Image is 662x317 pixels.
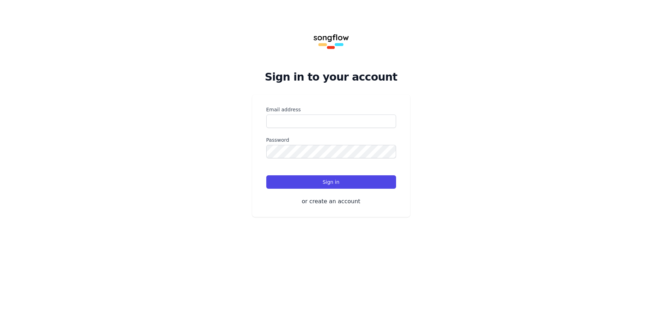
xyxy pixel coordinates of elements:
[266,175,396,189] button: Sign in
[309,17,354,62] img: Songflow
[266,197,396,206] button: or create an account
[252,71,410,83] h2: Sign in to your account
[266,106,396,113] label: Email address
[266,136,396,143] label: Password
